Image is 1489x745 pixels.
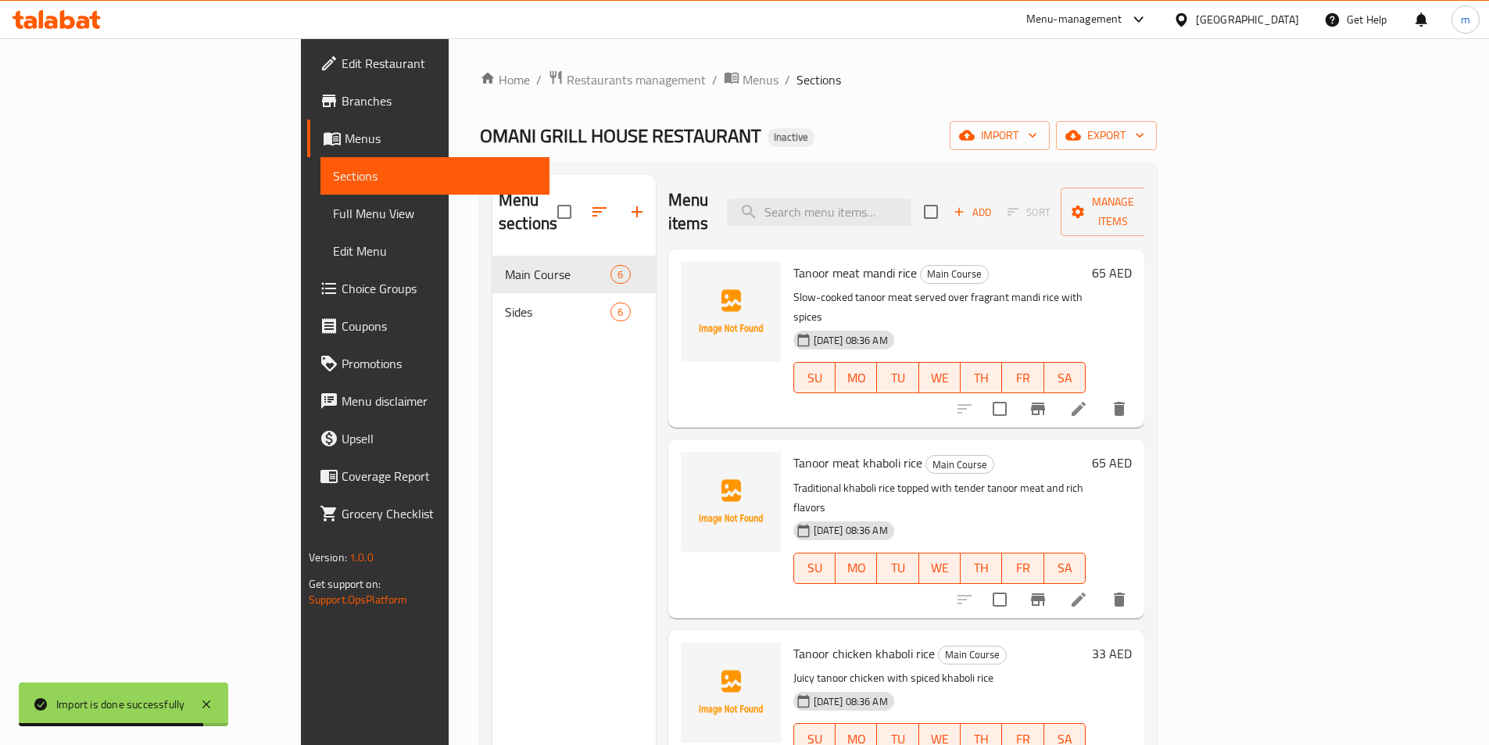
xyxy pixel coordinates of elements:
span: Promotions [342,354,537,373]
span: export [1068,126,1144,145]
a: Menus [307,120,549,157]
a: Edit Restaurant [307,45,549,82]
button: FR [1002,362,1043,393]
span: Add [951,203,993,221]
span: import [962,126,1037,145]
a: Edit Menu [320,232,549,270]
a: Upsell [307,420,549,457]
span: SA [1051,367,1079,389]
button: WE [919,553,961,584]
button: TH [961,553,1002,584]
div: Main Course [925,455,994,474]
button: Add section [618,193,656,231]
span: Tanoor meat mandi rice [793,261,917,285]
div: Import is done successfully [56,696,184,713]
a: Support.OpsPlatform [309,589,408,610]
span: Select all sections [548,195,581,228]
span: OMANI GRILL HOUSE RESTAURANT [480,118,761,153]
span: Branches [342,91,537,110]
button: MO [836,362,877,393]
button: import [950,121,1050,150]
span: Sections [333,167,537,185]
img: Tanoor chicken khaboli rice [681,643,781,743]
div: Main Course6 [492,256,656,293]
li: / [785,70,790,89]
button: export [1056,121,1157,150]
p: Juicy tanoor chicken with spiced khaboli rice [793,668,1086,688]
button: Branch-specific-item [1019,581,1057,618]
span: [DATE] 08:36 AM [807,333,894,348]
a: Edit menu item [1069,399,1088,418]
a: Coverage Report [307,457,549,495]
span: Add item [947,200,997,224]
button: Add [947,200,997,224]
span: TH [967,367,996,389]
span: Select to update [983,392,1016,425]
span: Select section first [997,200,1061,224]
span: Coverage Report [342,467,537,485]
button: WE [919,362,961,393]
span: MO [842,557,871,579]
span: Grocery Checklist [342,504,537,523]
span: SU [800,367,829,389]
span: [DATE] 08:36 AM [807,694,894,709]
div: Main Course [920,265,989,284]
nav: Menu sections [492,249,656,337]
div: [GEOGRAPHIC_DATA] [1196,11,1299,28]
div: Main Course [938,646,1007,664]
span: Menu disclaimer [342,392,537,410]
button: Manage items [1061,188,1165,236]
a: Grocery Checklist [307,495,549,532]
span: Coupons [342,317,537,335]
a: Menus [724,70,779,90]
span: Menus [345,129,537,148]
span: SU [800,557,829,579]
span: Choice Groups [342,279,537,298]
button: FR [1002,553,1043,584]
span: Tanoor chicken khaboli rice [793,642,935,665]
a: Menu disclaimer [307,382,549,420]
span: 6 [611,305,629,320]
a: Choice Groups [307,270,549,307]
span: Menus [743,70,779,89]
img: Tanoor meat mandi rice [681,262,781,362]
span: WE [925,557,954,579]
span: Main Course [939,646,1006,664]
input: search [727,199,911,226]
span: TU [883,557,912,579]
a: Branches [307,82,549,120]
span: Tanoor meat khaboli rice [793,451,922,475]
span: Restaurants management [567,70,706,89]
div: Sides6 [492,293,656,331]
button: MO [836,553,877,584]
button: Branch-specific-item [1019,390,1057,428]
div: items [610,265,630,284]
span: Select section [915,195,947,228]
h6: 65 AED [1092,452,1132,474]
span: Upsell [342,429,537,448]
div: Menu-management [1026,10,1122,29]
span: Edit Restaurant [342,54,537,73]
span: Manage items [1073,192,1153,231]
button: SU [793,553,836,584]
span: Sides [505,303,610,321]
span: Select to update [983,583,1016,616]
span: Full Menu View [333,204,537,223]
span: 1.0.0 [349,547,374,568]
h2: Menu items [668,188,709,235]
span: Sort sections [581,193,618,231]
span: Main Course [505,265,610,284]
span: 6 [611,267,629,282]
span: Main Course [926,456,993,474]
p: Slow-cooked tanoor meat served over fragrant mandi rice with spices [793,288,1086,327]
span: Sections [796,70,841,89]
a: Full Menu View [320,195,549,232]
span: FR [1008,557,1037,579]
span: TU [883,367,912,389]
p: Traditional khaboli rice topped with tender tanoor meat and rich flavors [793,478,1086,518]
button: SU [793,362,836,393]
span: FR [1008,367,1037,389]
a: Edit menu item [1069,590,1088,609]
